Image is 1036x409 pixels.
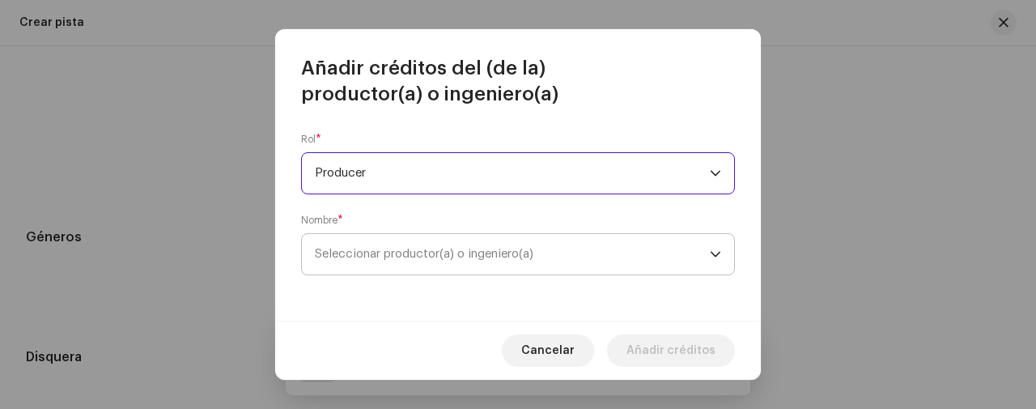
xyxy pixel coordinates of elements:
span: Producer [315,153,710,194]
div: dropdown trigger [710,153,721,194]
label: Nombre [301,214,343,227]
label: Rol [301,133,321,146]
button: Añadir créditos [607,334,735,367]
span: Añadir créditos del (de la) productor(a) o ingeniero(a) [301,55,735,107]
span: Añadir créditos [626,334,715,367]
span: Seleccionar productor(a) o ingeniero(a) [315,248,533,260]
span: Seleccionar productor(a) o ingeniero(a) [315,234,710,275]
span: Cancelar [521,334,575,367]
div: dropdown trigger [710,234,721,275]
button: Cancelar [502,334,594,367]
